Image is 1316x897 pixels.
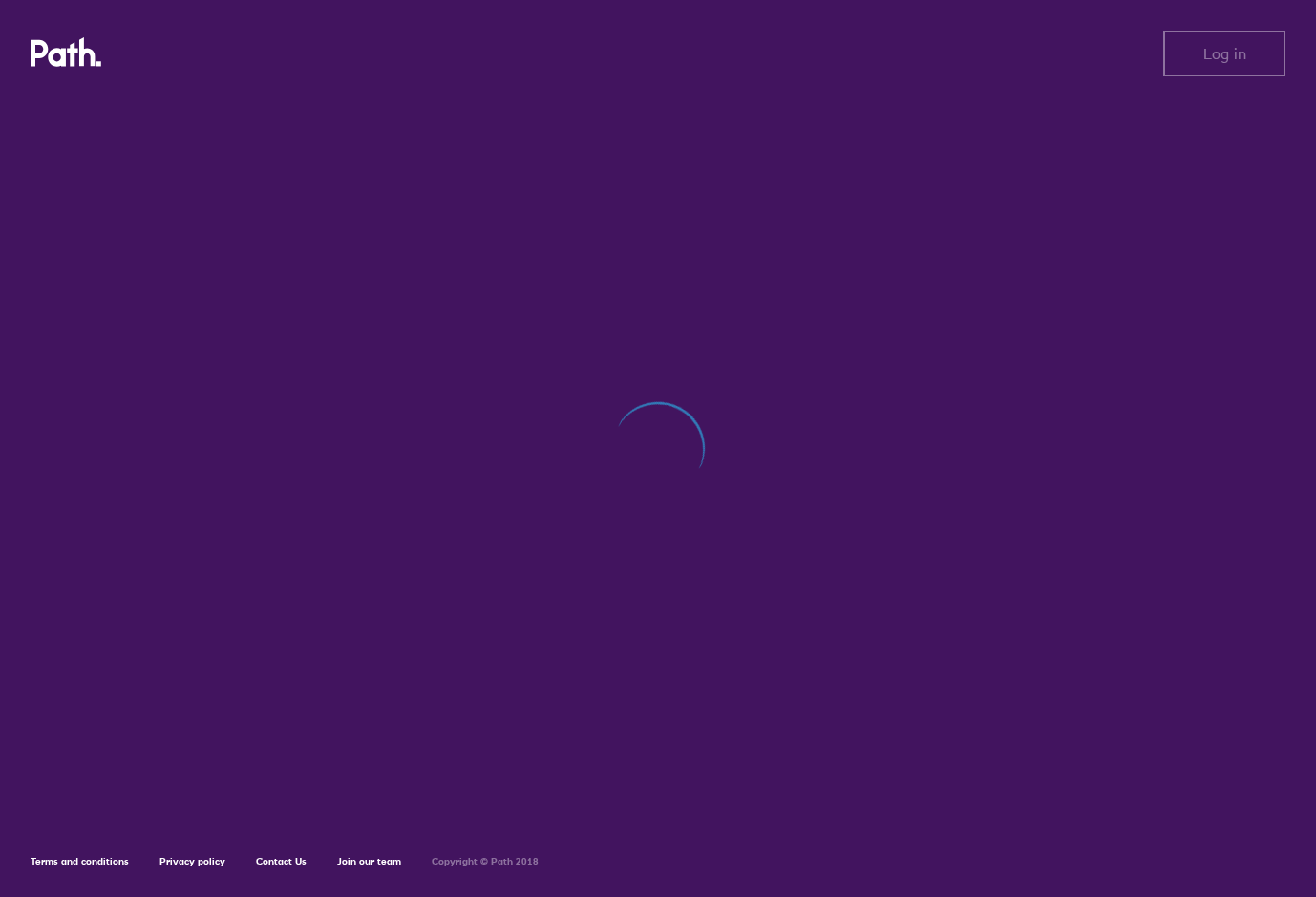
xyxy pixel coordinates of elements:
[1163,31,1285,76] button: Log in
[1203,45,1246,62] span: Log in
[256,855,307,867] a: Contact Us
[31,855,129,867] a: Terms and conditions
[337,855,401,867] a: Join our team
[159,855,225,867] a: Privacy policy
[432,856,539,867] h6: Copyright © Path 2018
